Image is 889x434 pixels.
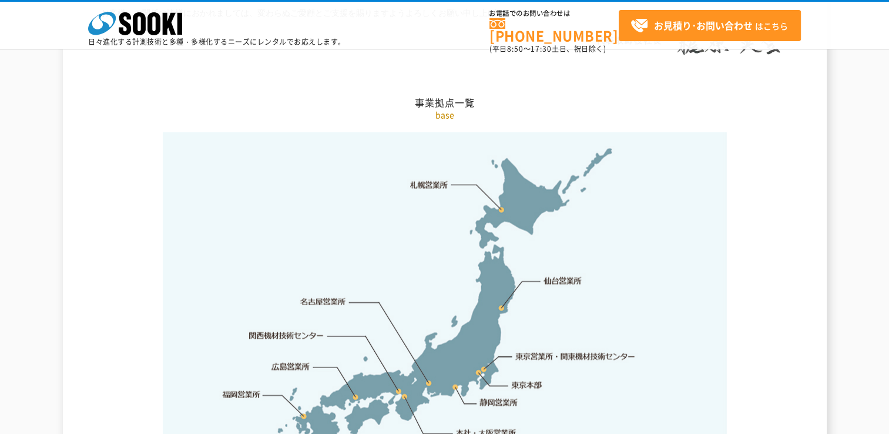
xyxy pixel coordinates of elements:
p: base [101,109,789,121]
a: お見積り･お問い合わせはこちら [619,10,801,41]
a: 福岡営業所 [222,389,260,400]
a: 札幌営業所 [410,179,448,191]
a: 名古屋営業所 [300,296,346,308]
span: 17:30 [531,44,552,54]
a: 関西機材技術センター [249,330,324,342]
p: 日々進化する計測技術と多種・多様化するニーズにレンタルでお応えします。 [88,38,345,45]
a: 仙台営業所 [544,275,582,287]
a: 東京営業所・関東機材技術センター [516,350,636,362]
span: はこちら [630,17,788,35]
strong: お見積り･お問い合わせ [654,18,753,32]
a: [PHONE_NUMBER] [489,18,619,42]
span: 8:50 [507,44,524,54]
a: 静岡営業所 [479,397,518,409]
span: お電話でのお問い合わせは [489,10,619,17]
span: (平日 ～ 土日、祝日除く) [489,44,606,54]
a: 広島営業所 [272,360,310,372]
a: 東京本部 [512,380,542,392]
